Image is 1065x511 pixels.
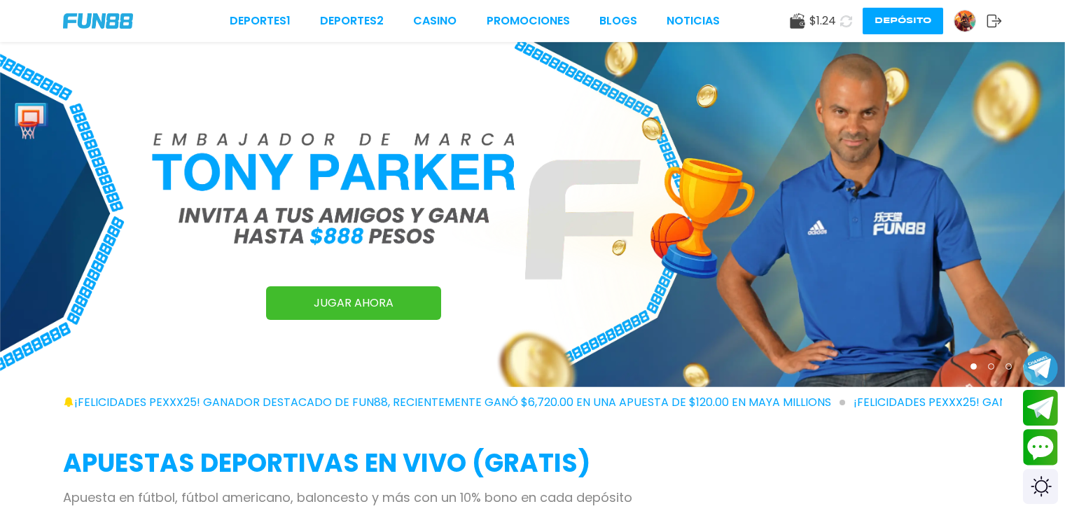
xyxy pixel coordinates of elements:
[1023,429,1058,465] button: Contact customer service
[266,286,441,320] a: JUGAR AHORA
[63,488,1002,507] p: Apuesta en fútbol, fútbol americano, baloncesto y más con un 10% bono en cada depósito
[230,13,291,29] a: Deportes1
[954,10,987,32] a: Avatar
[487,13,570,29] a: Promociones
[320,13,384,29] a: Deportes2
[954,10,975,31] img: Avatar
[63,444,1002,482] h2: APUESTAS DEPORTIVAS EN VIVO (gratis)
[667,13,720,29] a: NOTICIAS
[74,394,845,411] span: ¡FELICIDADES pexxx25! GANADOR DESTACADO DE FUN88, RECIENTEMENTE GANÓ $6,720.00 EN UNA APUESTA DE ...
[1023,469,1058,504] div: Switch theme
[63,13,133,29] img: Company Logo
[863,8,943,34] button: Depósito
[809,13,836,29] span: $ 1.24
[599,13,637,29] a: BLOGS
[1023,350,1058,386] button: Join telegram channel
[413,13,457,29] a: CASINO
[1023,390,1058,426] button: Join telegram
